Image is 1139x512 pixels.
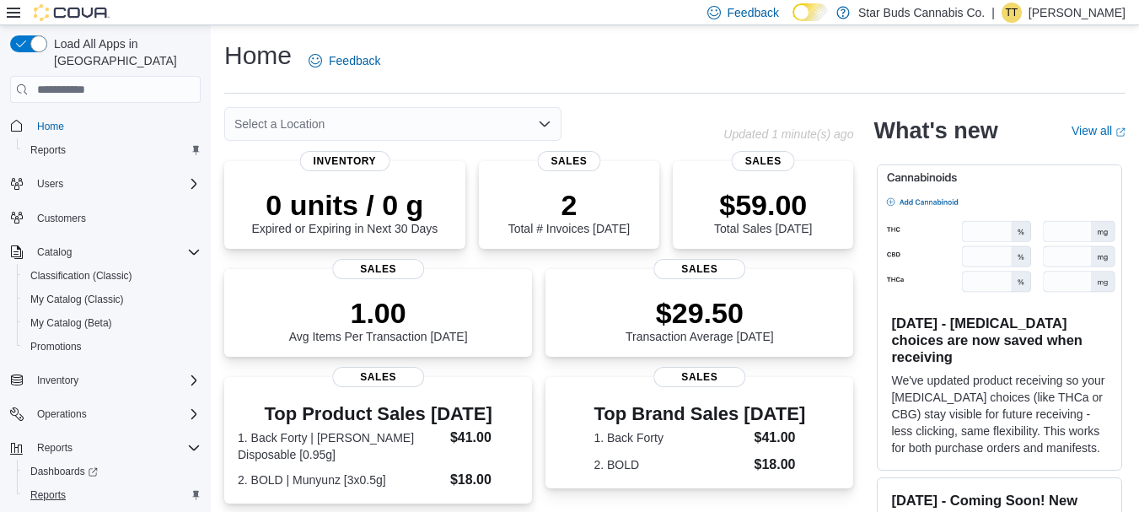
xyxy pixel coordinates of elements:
[3,206,207,230] button: Customers
[30,404,201,424] span: Operations
[37,374,78,387] span: Inventory
[3,113,207,137] button: Home
[30,116,71,137] a: Home
[1002,3,1022,23] div: Tannis Talarico
[17,288,207,311] button: My Catalog (Classic)
[1029,3,1126,23] p: [PERSON_NAME]
[3,240,207,264] button: Catalog
[30,465,98,478] span: Dashboards
[3,369,207,392] button: Inventory
[24,461,201,482] span: Dashboards
[30,269,132,283] span: Classification (Classic)
[1115,127,1126,137] svg: External link
[723,127,853,141] p: Updated 1 minute(s) ago
[30,316,112,330] span: My Catalog (Beta)
[17,483,207,507] button: Reports
[30,340,82,353] span: Promotions
[24,313,119,333] a: My Catalog (Beta)
[24,289,131,310] a: My Catalog (Classic)
[30,208,93,229] a: Customers
[329,52,380,69] span: Feedback
[755,455,806,475] dd: $18.00
[626,296,774,343] div: Transaction Average [DATE]
[224,39,292,73] h1: Home
[626,296,774,330] p: $29.50
[332,367,425,387] span: Sales
[24,140,73,160] a: Reports
[24,266,139,286] a: Classification (Classic)
[891,372,1108,456] p: We've updated product receiving so your [MEDICAL_DATA] choices (like THCa or CBG) stay visible fo...
[30,370,201,391] span: Inventory
[24,289,201,310] span: My Catalog (Classic)
[289,296,468,330] p: 1.00
[891,315,1108,365] h3: [DATE] - [MEDICAL_DATA] choices are now saved when receiving
[537,151,600,171] span: Sales
[3,172,207,196] button: Users
[17,460,207,483] a: Dashboards
[792,3,828,21] input: Dark Mode
[37,407,87,421] span: Operations
[30,438,79,458] button: Reports
[238,472,443,488] dt: 2. BOLD | Munyunz [3x0.5g]
[538,117,551,131] button: Open list of options
[714,188,812,222] p: $59.00
[873,117,997,144] h2: What's new
[30,207,201,229] span: Customers
[17,311,207,335] button: My Catalog (Beta)
[30,174,70,194] button: Users
[30,488,66,502] span: Reports
[508,188,630,222] p: 2
[1006,3,1018,23] span: TT
[37,245,72,259] span: Catalog
[30,143,66,157] span: Reports
[17,264,207,288] button: Classification (Classic)
[24,461,105,482] a: Dashboards
[300,151,390,171] span: Inventory
[30,242,78,262] button: Catalog
[302,44,387,78] a: Feedback
[755,428,806,448] dd: $41.00
[251,188,438,235] div: Expired or Expiring in Next 30 Days
[24,337,89,357] a: Promotions
[37,212,86,225] span: Customers
[30,174,201,194] span: Users
[24,313,201,333] span: My Catalog (Beta)
[30,404,94,424] button: Operations
[251,188,438,222] p: 0 units / 0 g
[594,456,747,473] dt: 2. BOLD
[17,335,207,358] button: Promotions
[30,438,201,458] span: Reports
[34,4,110,21] img: Cova
[24,485,73,505] a: Reports
[238,429,443,463] dt: 1. Back Forty | [PERSON_NAME] Disposable [0.95g]
[30,242,201,262] span: Catalog
[24,140,201,160] span: Reports
[3,436,207,460] button: Reports
[508,188,630,235] div: Total # Invoices [DATE]
[594,404,805,424] h3: Top Brand Sales [DATE]
[30,370,85,391] button: Inventory
[450,470,518,490] dd: $18.00
[332,259,425,279] span: Sales
[37,120,64,133] span: Home
[653,367,746,387] span: Sales
[858,3,985,23] p: Star Buds Cannabis Co.
[24,485,201,505] span: Reports
[991,3,995,23] p: |
[450,428,518,448] dd: $41.00
[30,115,201,136] span: Home
[594,429,747,446] dt: 1. Back Forty
[24,337,201,357] span: Promotions
[24,266,201,286] span: Classification (Classic)
[289,296,468,343] div: Avg Items Per Transaction [DATE]
[653,259,746,279] span: Sales
[37,441,73,455] span: Reports
[47,35,201,69] span: Load All Apps in [GEOGRAPHIC_DATA]
[714,188,812,235] div: Total Sales [DATE]
[238,404,518,424] h3: Top Product Sales [DATE]
[3,402,207,426] button: Operations
[732,151,795,171] span: Sales
[37,177,63,191] span: Users
[1072,124,1126,137] a: View allExternal link
[792,21,793,22] span: Dark Mode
